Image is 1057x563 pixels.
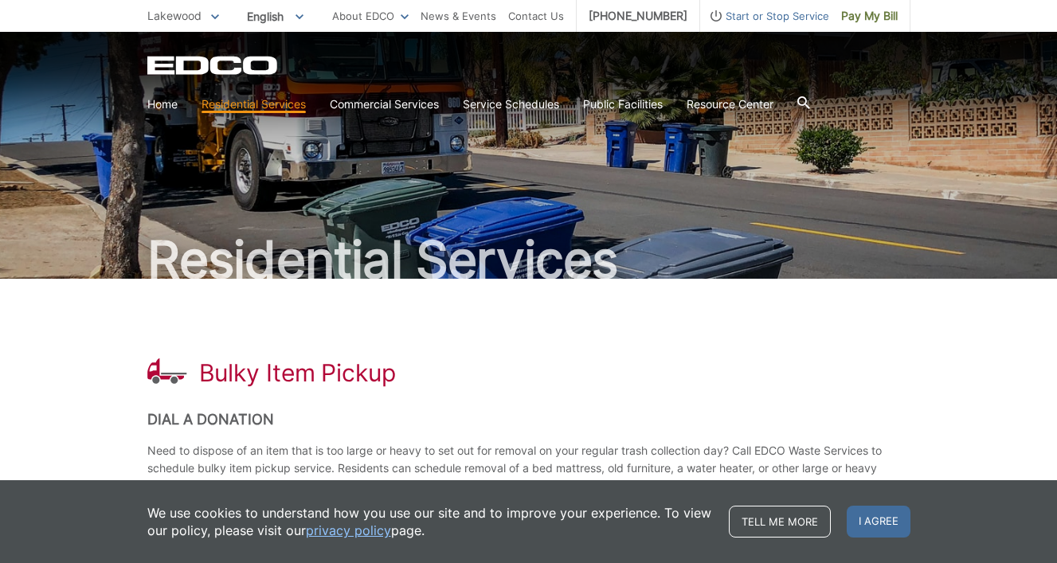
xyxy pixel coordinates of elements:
[147,9,202,22] span: Lakewood
[147,411,910,428] h2: Dial a Donation
[841,7,898,25] span: Pay My Bill
[687,96,773,113] a: Resource Center
[306,522,391,539] a: privacy policy
[235,3,315,29] span: English
[332,7,409,25] a: About EDCO
[199,358,396,387] h1: Bulky Item Pickup
[729,506,831,538] a: Tell me more
[147,442,910,495] p: Need to dispose of an item that is too large or heavy to set out for removal on your regular tras...
[330,96,439,113] a: Commercial Services
[463,96,559,113] a: Service Schedules
[583,96,663,113] a: Public Facilities
[147,96,178,113] a: Home
[202,96,306,113] a: Residential Services
[147,504,713,539] p: We use cookies to understand how you use our site and to improve your experience. To view our pol...
[421,7,496,25] a: News & Events
[508,7,564,25] a: Contact Us
[847,506,910,538] span: I agree
[147,234,910,285] h2: Residential Services
[147,56,280,75] a: EDCD logo. Return to the homepage.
